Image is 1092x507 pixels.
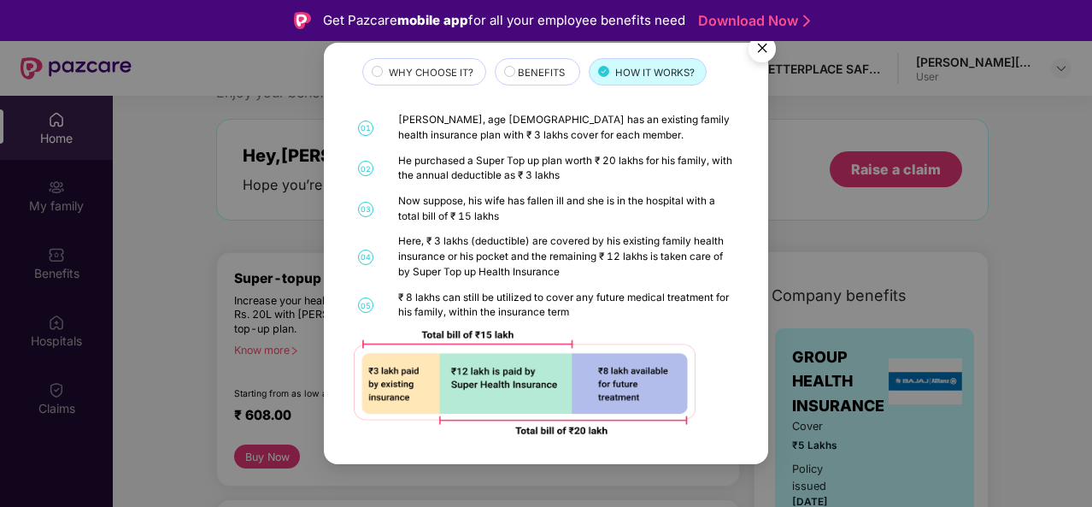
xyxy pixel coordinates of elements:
img: svg+xml;base64,PHN2ZyB4bWxucz0iaHR0cDovL3d3dy53My5vcmcvMjAwMC9zdmciIHdpZHRoPSI1NiIgaGVpZ2h0PSI1Ni... [738,27,786,75]
span: 03 [358,202,373,217]
div: ₹ 8 lakhs can still be utilized to cover any future medical treatment for his family, within the ... [398,291,735,321]
span: BENEFITS [518,65,565,80]
span: 01 [358,121,373,136]
img: Stroke [803,12,810,30]
strong: mobile app [397,12,468,28]
div: Here, ₹ 3 lakhs (deductible) are covered by his existing family health insurance or his pocket an... [398,234,735,280]
span: 02 [358,161,373,176]
div: He purchased a Super Top up plan worth ₹ 20 lakhs for his family, with the annual deductible as ₹... [398,154,735,184]
a: Download Now [698,12,805,30]
div: Get Pazcare for all your employee benefits need [323,10,685,31]
span: 05 [358,298,373,313]
div: [PERSON_NAME], age [DEMOGRAPHIC_DATA] has an existing family health insurance plan with ₹ 3 lakhs... [398,113,735,143]
div: Now suppose, his wife has fallen ill and she is in the hospital with a total bill of ₹ 15 lakhs [398,194,735,224]
img: Logo [294,12,311,29]
img: 92ad5f425632aafc39dd5e75337fe900.png [354,331,696,434]
span: 04 [358,250,373,265]
button: Close [738,27,784,73]
span: WHY CHOOSE IT? [389,65,473,80]
span: HOW IT WORKS? [615,65,695,80]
